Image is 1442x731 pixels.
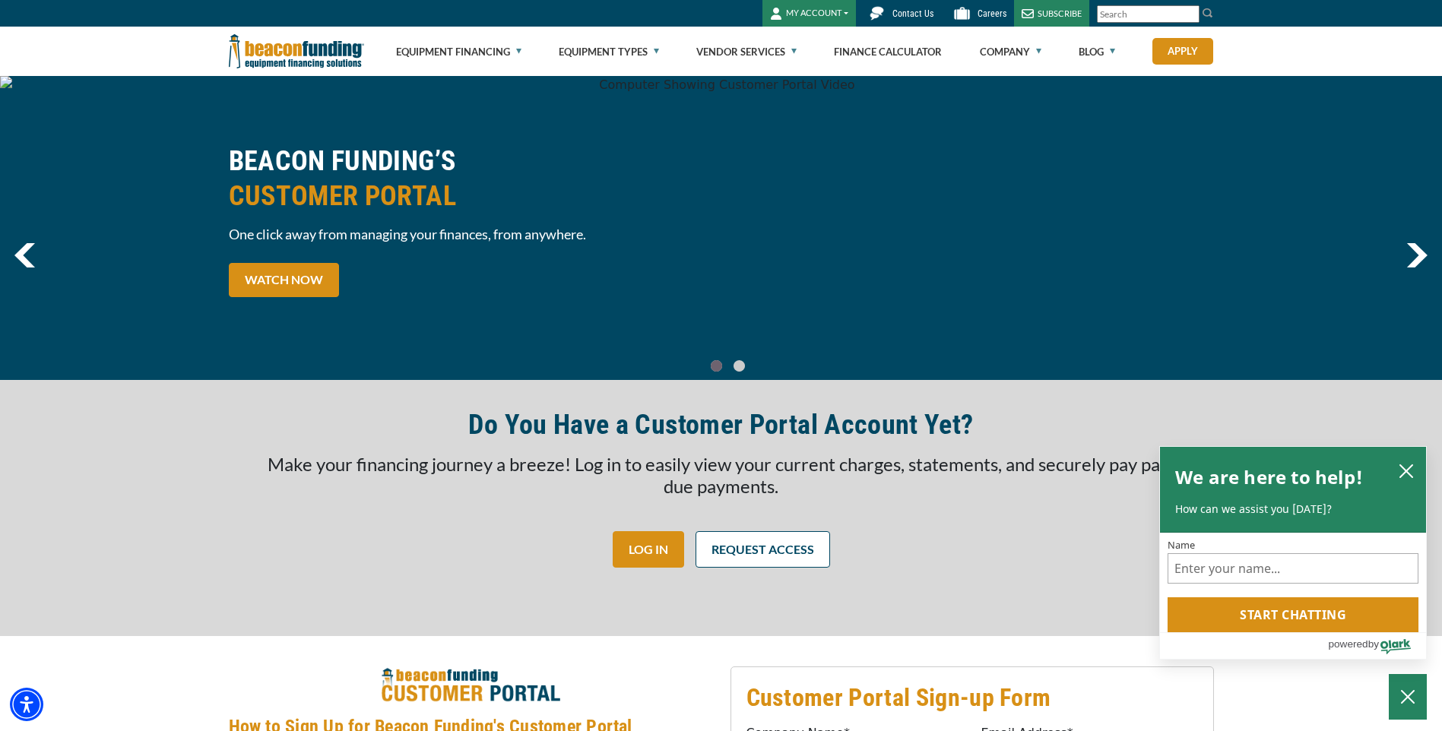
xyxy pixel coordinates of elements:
[1389,674,1427,720] button: Close Chatbox
[1368,634,1379,653] span: by
[1168,553,1418,584] input: Name
[229,263,339,297] a: WATCH NOW
[1406,243,1428,267] img: Right Navigator
[980,27,1041,76] a: Company
[14,243,35,267] a: previous
[708,359,726,372] a: Go To Slide 0
[14,243,35,267] img: Left Navigator
[1328,634,1368,653] span: powered
[1328,633,1426,659] a: Powered by Olark - open in a new tab
[1079,27,1115,76] a: Blog
[559,27,659,76] a: Equipment Types
[1184,8,1196,21] a: Clear search text
[396,27,521,76] a: Equipment Financing
[746,682,1198,713] h3: Customer Portal Sign-up Form
[268,453,1174,497] span: Make your financing journey a breeze! Log in to easily view your current charges, statements, and...
[1097,5,1200,23] input: Search
[696,27,797,76] a: Vendor Services
[1159,446,1427,660] div: olark chatbox
[1168,597,1418,632] button: Start chatting
[229,179,712,214] span: CUSTOMER PORTAL
[468,407,973,442] h2: Do You Have a Customer Portal Account Yet?
[1168,540,1418,550] label: Name
[229,144,712,214] h2: BEACON FUNDING’S
[381,666,560,706] img: How to Sign Up for Beacon Funding's Customer Portal
[1152,38,1213,65] a: Apply
[1175,462,1363,492] h2: We are here to help!
[978,8,1006,19] span: Careers
[696,531,830,568] a: REQUEST ACCESS
[613,531,684,568] a: LOG IN - open in a new tab
[1406,243,1428,267] a: next
[10,688,43,721] div: Accessibility Menu
[1394,460,1418,481] button: close chatbox
[834,27,942,76] a: Finance Calculator
[731,359,749,372] a: Go To Slide 1
[892,8,933,19] span: Contact Us
[229,27,364,76] img: Beacon Funding Corporation logo
[1175,502,1411,517] p: How can we assist you [DATE]?
[229,225,712,244] span: One click away from managing your finances, from anywhere.
[1202,7,1214,19] img: Search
